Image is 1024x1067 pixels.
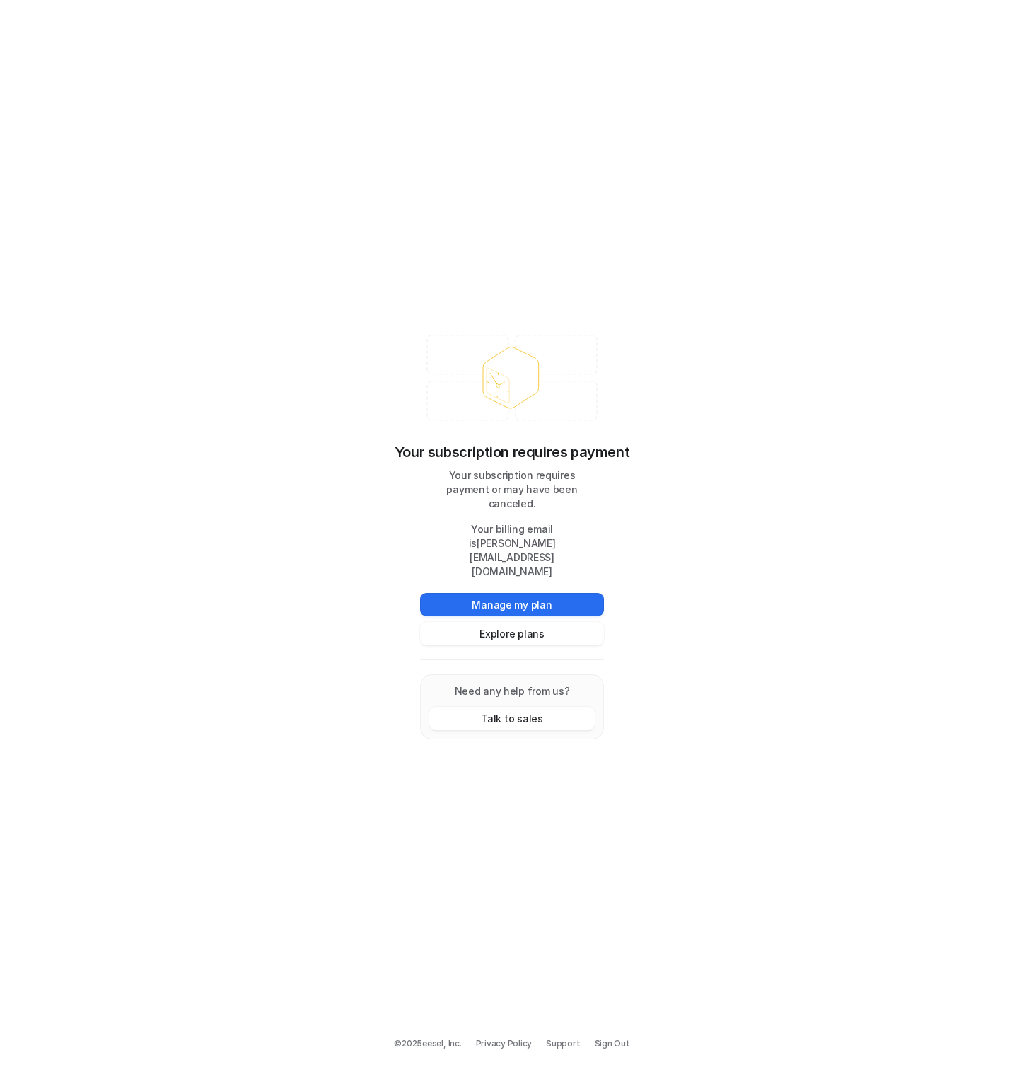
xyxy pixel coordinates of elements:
button: Explore plans [420,622,604,645]
a: Sign Out [595,1037,630,1050]
button: Talk to sales [429,707,595,730]
p: Your subscription requires payment or may have been canceled. [420,468,604,511]
p: © 2025 eesel, Inc. [394,1037,461,1050]
span: Support [546,1037,580,1050]
p: Need any help from us? [429,684,595,698]
button: Manage my plan [420,593,604,616]
p: Your subscription requires payment [395,442,629,463]
a: Privacy Policy [476,1037,533,1050]
p: Your billing email is [PERSON_NAME][EMAIL_ADDRESS][DOMAIN_NAME] [420,522,604,579]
